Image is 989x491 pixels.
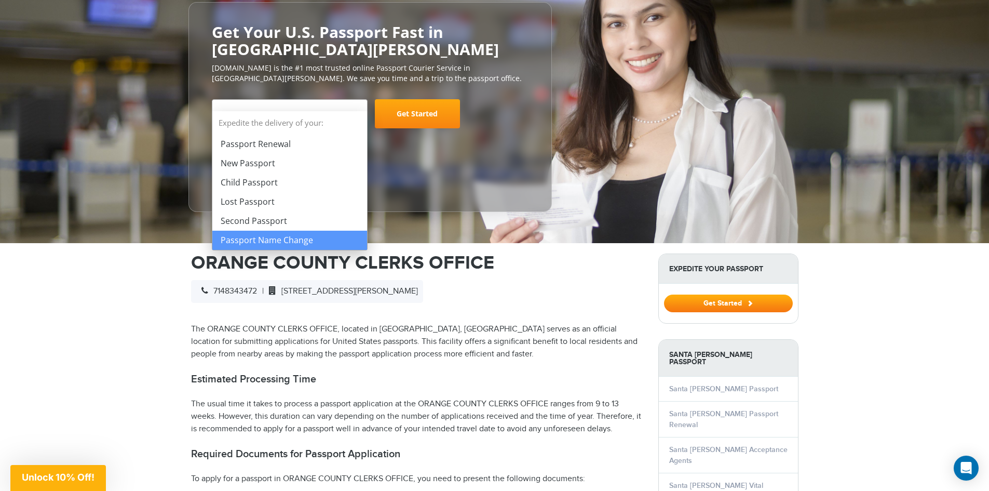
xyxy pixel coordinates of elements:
[212,211,367,231] li: Second Passport
[212,192,367,211] li: Lost Passport
[212,173,367,192] li: Child Passport
[664,295,793,312] button: Get Started
[212,134,529,144] span: Starting at $199 + government fees
[191,254,643,272] h1: ORANGE COUNTY CLERKS OFFICE
[669,445,788,465] a: Santa [PERSON_NAME] Acceptance Agents
[264,286,418,296] span: [STREET_ADDRESS][PERSON_NAME]
[10,465,106,491] div: Unlock 10% Off!
[191,280,423,303] div: |
[22,472,94,483] span: Unlock 10% Off!
[659,254,798,284] strong: Expedite Your Passport
[191,373,643,386] h2: Estimated Processing Time
[212,231,367,250] li: Passport Name Change
[212,99,368,128] span: Select Your Service
[196,286,257,296] span: 7148343472
[212,135,367,154] li: Passport Renewal
[191,473,643,485] p: To apply for a passport in ORANGE COUNTY CLERKS OFFICE, you need to present the following documents:
[212,111,367,135] strong: Expedite the delivery of your:
[375,99,460,128] a: Get Started
[212,23,529,58] h2: Get Your U.S. Passport Fast in [GEOGRAPHIC_DATA][PERSON_NAME]
[212,154,367,173] li: New Passport
[191,323,643,361] p: The ORANGE COUNTY CLERKS OFFICE, located in [GEOGRAPHIC_DATA], [GEOGRAPHIC_DATA] serves as an off...
[220,109,303,121] span: Select Your Service
[191,448,643,460] h2: Required Documents for Passport Application
[669,409,778,429] a: Santa [PERSON_NAME] Passport Renewal
[669,384,778,393] a: Santa [PERSON_NAME] Passport
[220,103,357,132] span: Select Your Service
[664,299,793,307] a: Get Started
[659,340,798,377] strong: Santa [PERSON_NAME] Passport
[191,398,643,435] p: The usual time it takes to process a passport application at the ORANGE COUNTY CLERKS OFFICE rang...
[212,111,367,250] li: Expedite the delivery of your:
[954,456,979,481] div: Open Intercom Messenger
[212,63,529,84] p: [DOMAIN_NAME] is the #1 most trusted online Passport Courier Service in [GEOGRAPHIC_DATA][PERSON_...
